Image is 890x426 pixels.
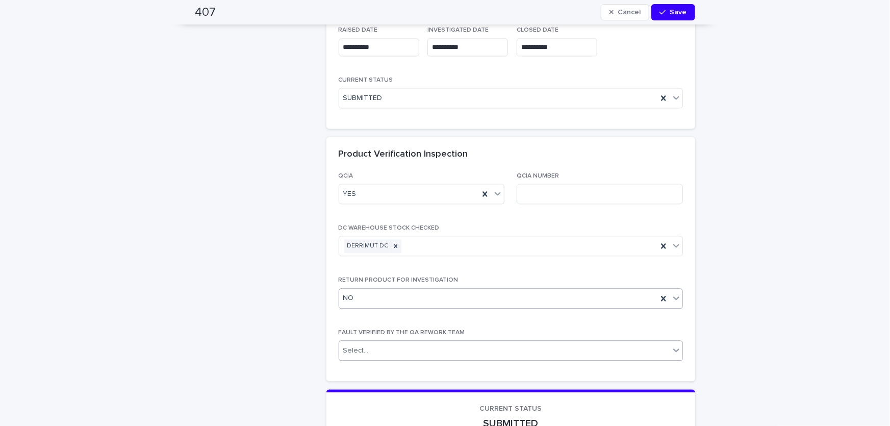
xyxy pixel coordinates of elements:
[651,4,695,20] button: Save
[479,405,542,412] span: CURRENT STATUS
[343,189,357,199] span: YES
[618,9,641,16] span: Cancel
[670,9,687,16] span: Save
[343,345,369,356] div: Select...
[339,330,465,336] span: FAULT VERIFIED BY THE QA REWORK TEAM
[517,27,558,33] span: CLOSED DATE
[339,225,440,231] span: DC WAREHOUSE STOCK CHECKED
[339,149,468,160] h2: Product Verification Inspection
[344,239,390,253] div: DERRIMUT DC
[427,27,489,33] span: INVESTIGATED DATE
[517,173,559,179] span: QCIA NUMBER
[339,27,378,33] span: RAISED DATE
[343,93,383,104] span: SUBMITTED
[601,4,650,20] button: Cancel
[195,5,216,20] h2: 407
[339,277,459,283] span: RETURN PRODUCT FOR INVESTIGATION
[339,77,393,83] span: CURRENT STATUS
[339,173,353,179] span: QCIA
[343,293,354,304] span: NO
